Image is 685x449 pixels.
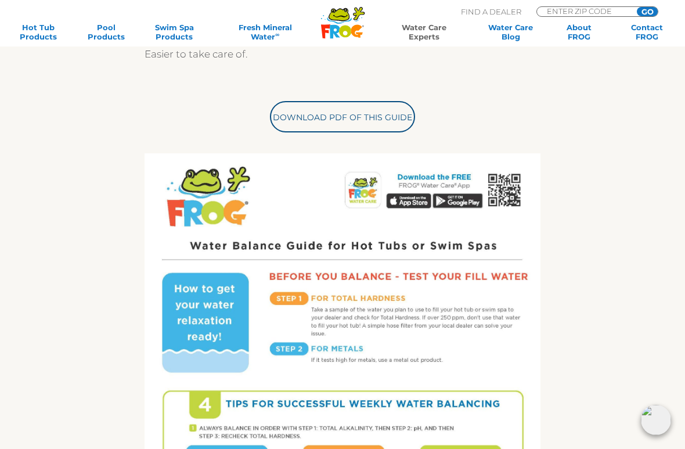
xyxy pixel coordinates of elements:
a: ContactFROG [621,23,673,41]
a: Download PDF of this Guide [270,101,415,132]
p: Find A Dealer [461,6,521,17]
a: Water CareBlog [484,23,537,41]
a: PoolProducts [80,23,132,41]
a: Swim SpaProducts [148,23,201,41]
img: openIcon [641,405,671,435]
a: Fresh MineralWater∞ [216,23,315,41]
a: Water CareExperts [379,23,469,41]
a: AboutFROG [553,23,605,41]
input: GO [637,7,658,16]
a: Hot TubProducts [12,23,64,41]
input: Zip Code Form [546,7,624,15]
sup: ∞ [275,31,279,38]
